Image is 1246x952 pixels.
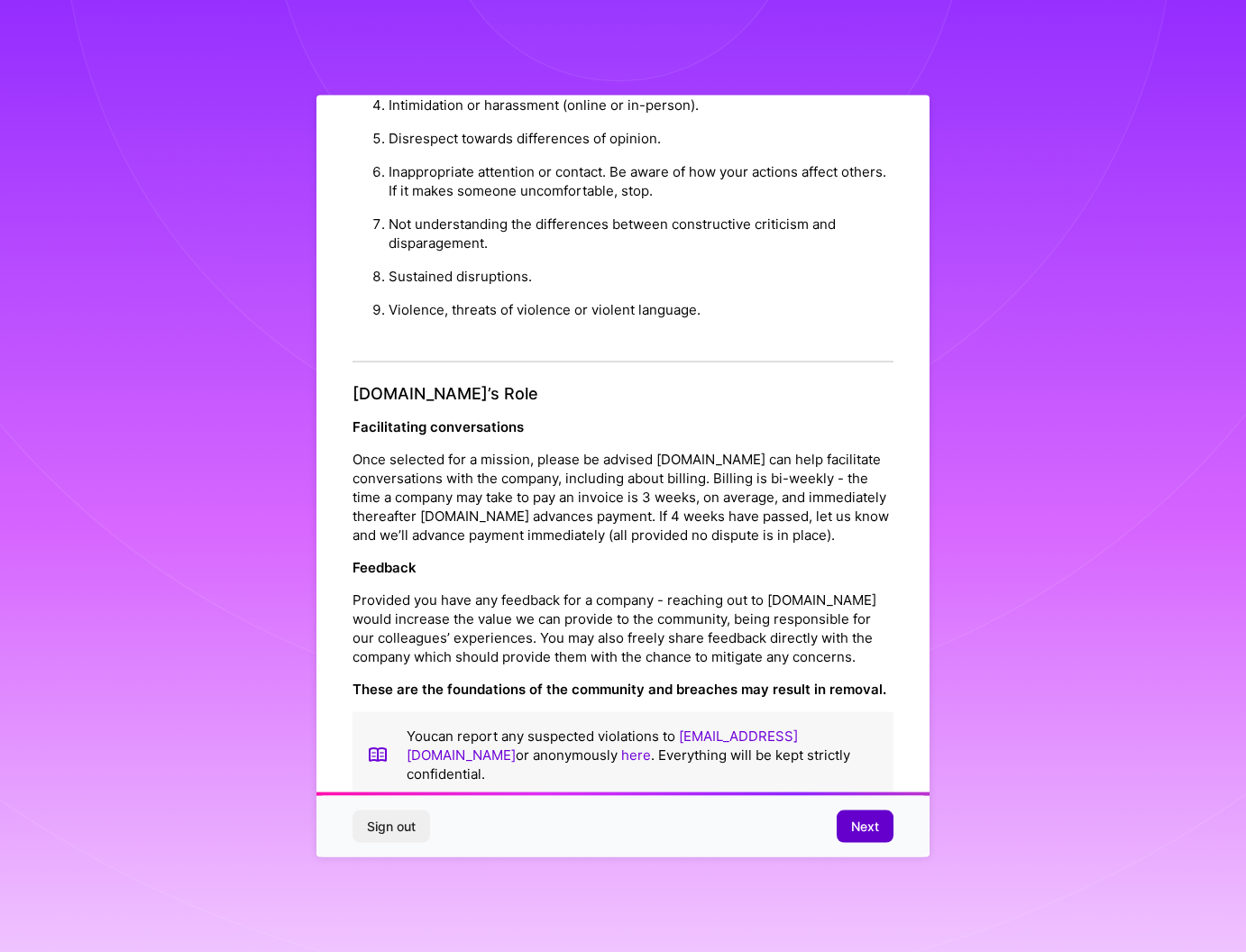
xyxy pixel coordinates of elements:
span: Next [851,817,879,835]
li: Sustained disruptions. [389,259,893,292]
button: Sign out [353,810,430,842]
li: Violence, threats of violence or violent language. [389,292,893,325]
li: Inappropriate attention or contact. Be aware of how your actions affect others. If it makes someo... [389,154,893,206]
span: Sign out [367,817,416,835]
strong: These are the foundations of the community and breaches may result in removal. [353,681,886,698]
li: Disrespect towards differences of opinion. [389,121,893,154]
h4: [DOMAIN_NAME]’s Role [353,383,893,403]
img: book icon [367,727,389,783]
button: Next [837,810,893,842]
strong: Feedback [353,559,417,576]
strong: Facilitating conversations [353,418,524,435]
p: Once selected for a mission, please be advised [DOMAIN_NAME] can help facilitate conversations wi... [353,450,893,545]
p: Provided you have any feedback for a company - reaching out to [DOMAIN_NAME] would increase the v... [353,590,893,666]
a: [EMAIL_ADDRESS][DOMAIN_NAME] [407,728,798,764]
a: here [621,746,651,764]
li: Not understanding the differences between constructive criticism and disparagement. [389,206,893,259]
p: You can report any suspected violations to or anonymously . Everything will be kept strictly conf... [407,727,879,783]
li: Intimidation or harassment (online or in-person). [389,87,893,121]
